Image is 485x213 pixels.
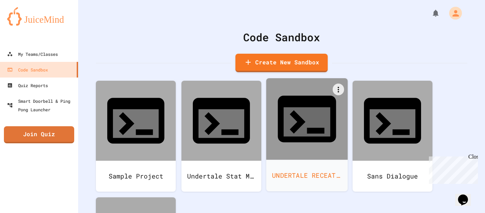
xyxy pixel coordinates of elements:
iframe: chat widget [455,185,478,206]
div: My Teams/Classes [7,50,58,58]
div: UNDERTALE RECEATION [266,160,348,191]
img: logo-orange.svg [7,7,71,26]
a: Undertale Stat Menu test [181,81,261,192]
div: Sample Project [96,161,176,192]
div: Sans Dialogue [353,161,432,192]
a: Sans Dialogue [353,81,432,192]
div: Chat with us now!Close [3,3,49,45]
a: Sample Project [96,81,176,192]
div: Undertale Stat Menu test [181,161,261,192]
div: Code Sandbox [96,29,467,45]
div: Smart Doorbell & Ping Pong Launcher [7,97,75,114]
a: UNDERTALE RECEATION [266,78,348,191]
div: My Account [442,5,464,21]
div: Quiz Reports [7,81,48,90]
div: My Notifications [418,7,442,19]
div: Code Sandbox [7,65,48,74]
a: Create New Sandbox [235,54,328,72]
a: Join Quiz [4,126,74,143]
iframe: chat widget [426,154,478,184]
